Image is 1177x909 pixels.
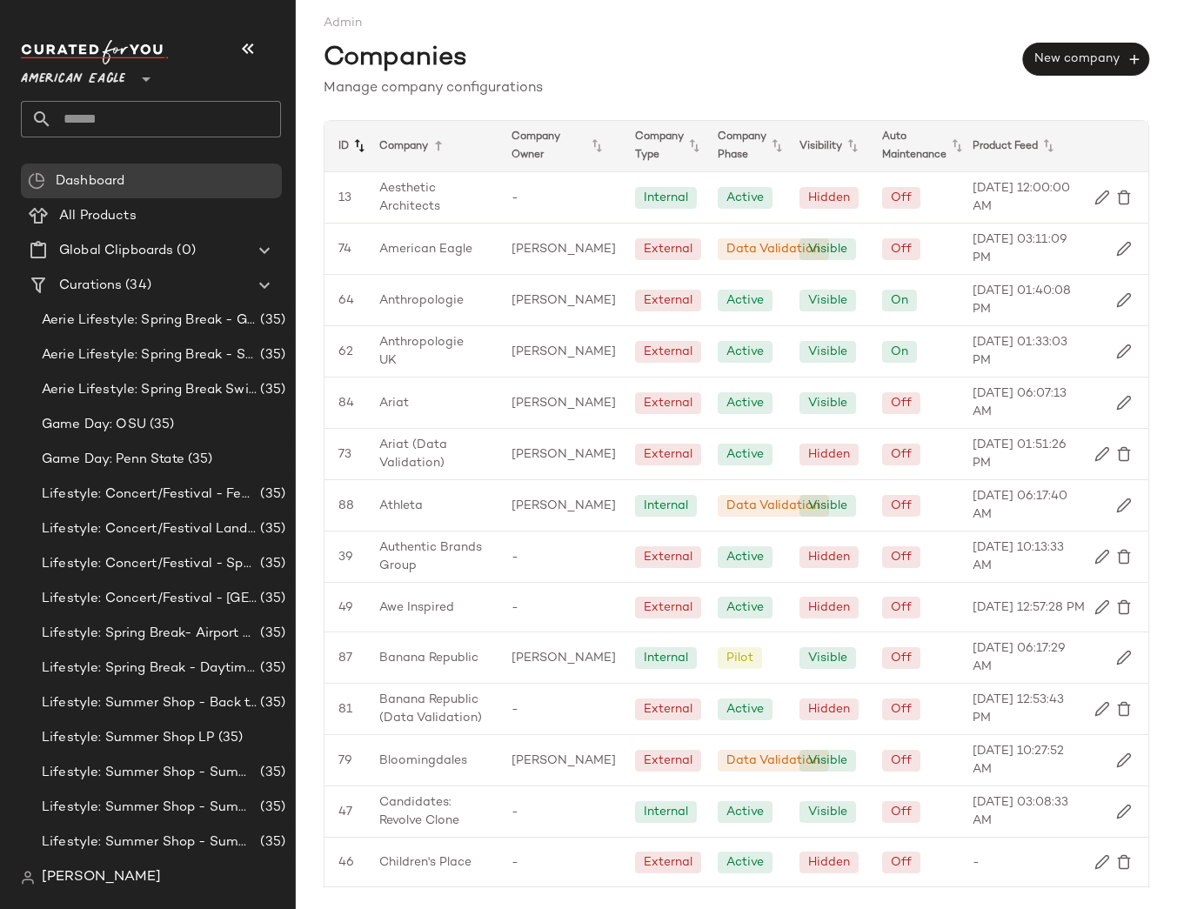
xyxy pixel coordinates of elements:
span: Children's Place [379,853,471,872]
div: Data Validation [726,752,820,770]
div: Active [726,548,764,566]
span: [PERSON_NAME] [512,240,616,258]
span: (35) [257,658,285,678]
div: Internal [644,649,688,667]
div: External [644,394,692,412]
img: svg%3e [1116,190,1132,205]
div: Internal [644,189,688,207]
span: Awe Inspired [379,598,454,617]
span: Banana Republic (Data Validation) [379,691,484,727]
span: - [512,598,518,617]
span: Banana Republic [379,649,478,667]
span: [PERSON_NAME] [512,445,616,464]
span: American Eagle [21,59,125,90]
div: Hidden [808,445,850,464]
div: External [644,752,692,770]
span: 73 [338,445,351,464]
div: Internal [644,497,688,515]
span: 87 [338,649,352,667]
div: Visible [808,240,847,258]
img: svg%3e [1116,549,1132,565]
div: Visible [808,291,847,310]
div: Off [891,700,912,719]
span: [PERSON_NAME] [512,752,616,770]
span: Authentic Brands Group [379,538,484,575]
img: svg%3e [1116,498,1132,513]
img: svg%3e [1094,190,1110,205]
span: [DATE] 12:53:43 PM [973,691,1085,727]
span: Aerie Lifestyle: Spring Break - Sporty [42,345,257,365]
span: [DATE] 06:17:40 AM [973,487,1085,524]
span: Bloomingdales [379,752,467,770]
span: (35) [257,589,285,609]
img: cfy_white_logo.C9jOOHJF.svg [21,40,169,64]
span: (35) [257,485,285,505]
span: Anthropologie [379,291,464,310]
span: 74 [338,240,351,258]
img: svg%3e [1094,854,1110,870]
div: Active [726,853,764,872]
div: External [644,445,692,464]
img: svg%3e [1116,344,1132,359]
div: Visibility [786,121,868,171]
span: (35) [257,380,285,400]
span: All Products [59,206,137,226]
div: Active [726,394,764,412]
span: [PERSON_NAME] [512,497,616,515]
div: Active [726,700,764,719]
span: 47 [338,803,352,821]
span: (35) [257,519,285,539]
span: (35) [184,450,213,470]
span: [DATE] 06:17:29 AM [973,639,1085,676]
button: New company [1023,43,1149,76]
span: Aerie Lifestyle: Spring Break - Girly/Femme [42,311,257,331]
div: Active [726,291,764,310]
img: svg%3e [1116,292,1132,308]
span: 39 [338,548,353,566]
span: [PERSON_NAME] [512,649,616,667]
span: [PERSON_NAME] [512,394,616,412]
span: (35) [257,832,285,852]
div: Visible [808,649,847,667]
span: Lifestyle: Summer Shop - Summer Internship [42,798,257,818]
img: svg%3e [1094,599,1110,615]
div: Company Phase [704,121,786,171]
div: Active [726,598,764,617]
div: Active [726,803,764,821]
img: svg%3e [21,871,35,885]
span: - [512,548,518,566]
div: Hidden [808,548,850,566]
div: Visible [808,497,847,515]
div: External [644,291,692,310]
span: Lifestyle: Summer Shop - Summer Study Sessions [42,832,257,852]
span: [PERSON_NAME] [512,343,616,361]
span: 81 [338,700,352,719]
div: External [644,598,692,617]
span: Aesthetic Architects [379,179,484,216]
div: External [644,853,692,872]
span: Game Day: OSU [42,415,146,435]
div: Off [891,752,912,770]
span: [PERSON_NAME] [42,867,161,888]
span: - [512,189,518,207]
span: 62 [338,343,353,361]
div: Active [726,189,764,207]
img: svg%3e [1116,854,1132,870]
span: (35) [257,554,285,574]
span: [DATE] 12:57:28 PM [973,598,1085,617]
div: Company Owner [498,121,621,171]
div: Data Validation [726,240,820,258]
div: Off [891,853,912,872]
img: svg%3e [28,172,45,190]
span: (35) [257,693,285,713]
span: Lifestyle: Concert/Festival Landing Page [42,519,257,539]
span: 13 [338,189,351,207]
span: [DATE] 01:51:26 PM [973,436,1085,472]
span: [DATE] 01:33:03 PM [973,333,1085,370]
div: Off [891,598,912,617]
div: Company Type [621,121,704,171]
img: svg%3e [1116,752,1132,768]
span: (0) [173,241,195,261]
span: Candidates: Revolve Clone [379,793,484,830]
span: Anthropologie UK [379,333,484,370]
